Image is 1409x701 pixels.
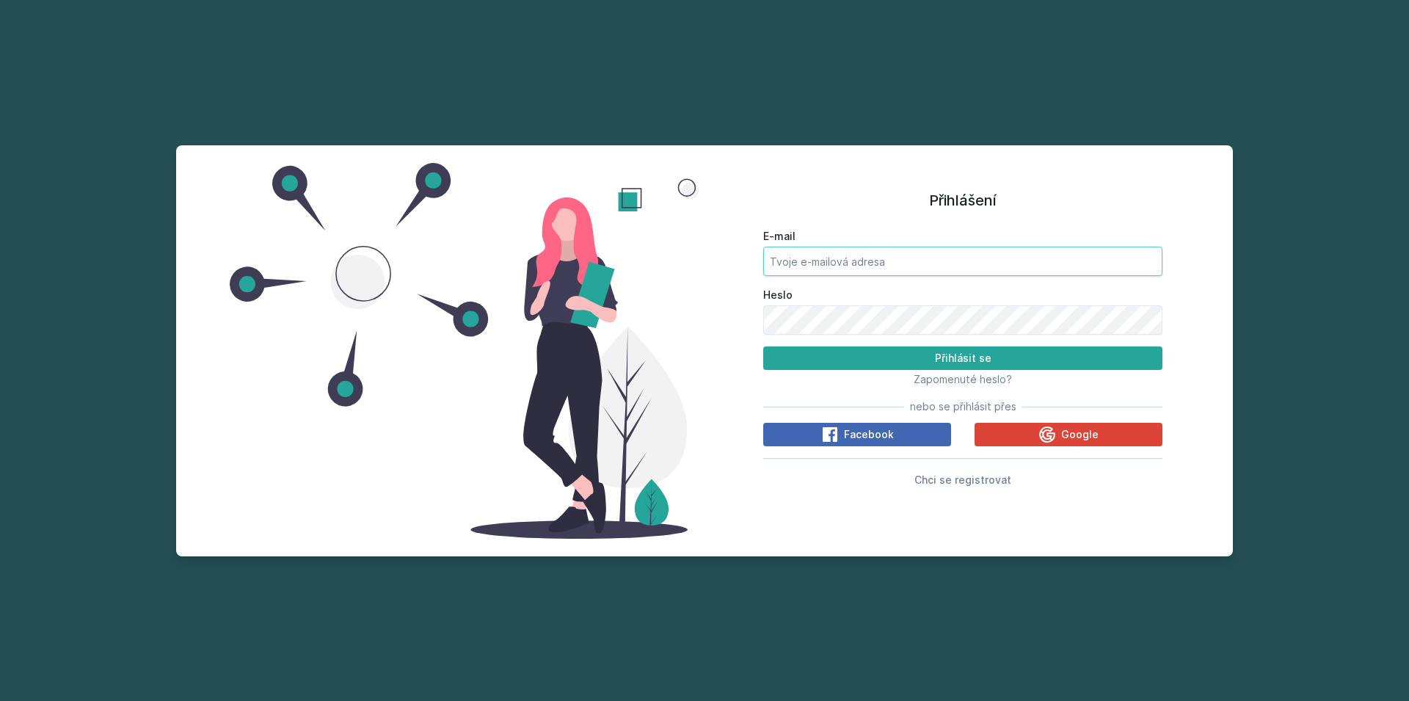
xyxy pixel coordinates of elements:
[763,229,1162,244] label: E-mail
[763,423,951,446] button: Facebook
[910,399,1016,414] span: nebo se přihlásit přes
[914,373,1012,385] span: Zapomenuté heslo?
[763,346,1162,370] button: Přihlásit se
[763,247,1162,276] input: Tvoje e-mailová adresa
[914,471,1011,488] button: Chci se registrovat
[844,427,894,442] span: Facebook
[975,423,1162,446] button: Google
[763,288,1162,302] label: Heslo
[914,473,1011,486] span: Chci se registrovat
[763,189,1162,211] h1: Přihlášení
[1061,427,1099,442] span: Google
